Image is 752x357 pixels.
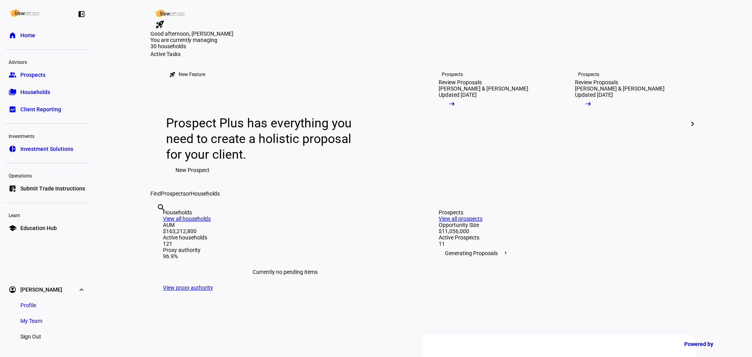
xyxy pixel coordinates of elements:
[20,145,73,153] span: Investment Solutions
[442,71,463,78] div: Prospects
[150,190,696,197] div: Find or
[575,85,665,92] div: [PERSON_NAME] & [PERSON_NAME]
[155,20,164,29] mat-icon: rocket_launch
[439,241,683,247] div: 11
[584,100,592,108] mat-icon: arrow_right_alt
[439,85,528,92] div: [PERSON_NAME] & [PERSON_NAME]
[20,88,50,96] span: Households
[20,301,36,309] span: Profile
[163,247,407,253] div: Proxy authority
[5,84,89,100] a: folder_copyHouseholds
[20,185,85,192] span: Submit Trade Instructions
[20,286,62,294] span: [PERSON_NAME]
[5,170,89,181] div: Operations
[166,162,219,178] button: New Prospect
[5,130,89,141] div: Investments
[78,10,85,18] eth-mat-symbol: left_panel_close
[5,27,89,43] a: homeHome
[163,222,407,228] div: AUM
[157,203,166,212] mat-icon: search
[20,71,45,79] span: Prospects
[20,333,41,341] span: Sign Out
[14,297,42,313] a: Profile
[163,253,407,259] div: 96.9%
[439,209,683,216] div: Prospects
[578,71,599,78] div: Prospects
[78,286,85,294] eth-mat-symbol: expand_more
[439,79,482,85] div: Review Proposals
[439,92,477,98] div: Updated [DATE]
[439,216,483,222] a: View all prospects
[503,250,509,256] span: 1
[9,71,16,79] eth-mat-symbol: group
[150,51,696,57] div: Active Tasks
[562,57,692,190] a: ProspectsReview Proposals[PERSON_NAME] & [PERSON_NAME]Updated [DATE]
[163,234,407,241] div: Active households
[163,216,211,222] a: View all households
[179,71,205,78] div: New Feature
[150,37,217,43] span: You are currently managing
[20,317,42,325] span: My Team
[5,67,89,83] a: groupProspects
[575,79,618,85] div: Review Proposals
[169,71,175,78] mat-icon: rocket_launch
[20,224,57,232] span: Education Hub
[9,88,16,96] eth-mat-symbol: folder_copy
[163,259,407,285] div: Currently no pending items
[439,247,683,259] div: Generating Proposals
[9,31,16,39] eth-mat-symbol: home
[20,105,61,113] span: Client Reporting
[161,190,186,197] span: Prospects
[9,185,16,192] eth-mat-symbol: list_alt_add
[191,190,220,197] span: Households
[163,228,407,234] div: $163,212,800
[150,43,229,51] div: 30 households
[5,141,89,157] a: pie_chartInvestment Solutions
[163,241,407,247] div: 121
[688,8,694,14] span: 5
[9,145,16,153] eth-mat-symbol: pie_chart
[5,101,89,117] a: bid_landscapeClient Reporting
[9,105,16,113] eth-mat-symbol: bid_landscape
[680,337,740,351] a: Powered by
[157,214,158,223] input: Enter name of prospect or household
[9,286,16,294] eth-mat-symbol: account_circle
[5,209,89,220] div: Learn
[575,92,613,98] div: Updated [DATE]
[688,119,697,129] mat-icon: chevron_right
[439,228,683,234] div: $11,056,000
[175,162,210,178] span: New Prospect
[439,234,683,241] div: Active Prospects
[426,57,556,190] a: ProspectsReview Proposals[PERSON_NAME] & [PERSON_NAME]Updated [DATE]
[163,209,407,216] div: Households
[9,224,16,232] eth-mat-symbol: school
[5,56,89,67] div: Advisors
[439,222,683,228] div: Opportunity Size
[20,31,35,39] span: Home
[14,313,49,329] a: My Team
[150,31,696,37] div: Good afternoon, [PERSON_NAME]
[448,100,456,108] mat-icon: arrow_right_alt
[166,115,359,162] div: Prospect Plus has everything you need to create a holistic proposal for your client.
[163,285,213,291] a: View proxy authority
